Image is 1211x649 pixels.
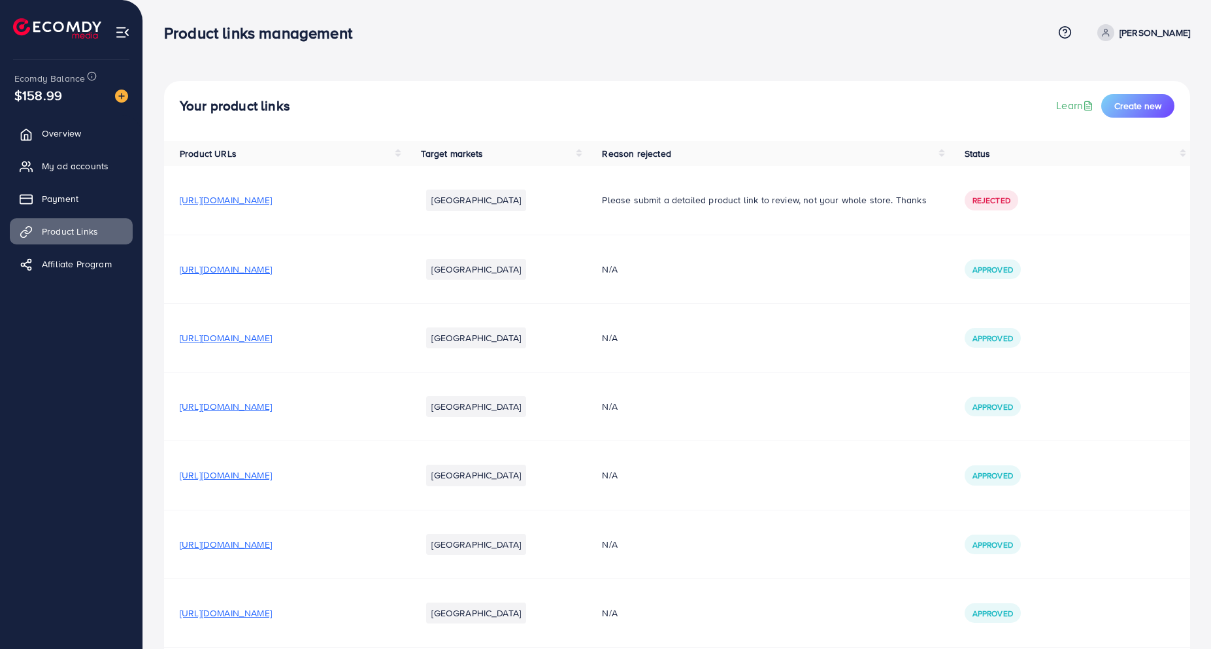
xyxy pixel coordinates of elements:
[1114,99,1161,112] span: Create new
[180,193,272,207] span: [URL][DOMAIN_NAME]
[42,192,78,205] span: Payment
[426,327,526,348] li: [GEOGRAPHIC_DATA]
[164,24,363,42] h3: Product links management
[180,607,272,620] span: [URL][DOMAIN_NAME]
[180,469,272,482] span: [URL][DOMAIN_NAME]
[972,470,1013,481] span: Approved
[10,186,133,212] a: Payment
[1155,590,1201,639] iframe: Chat
[972,401,1013,412] span: Approved
[42,225,98,238] span: Product Links
[426,396,526,417] li: [GEOGRAPHIC_DATA]
[42,159,108,173] span: My ad accounts
[1120,25,1190,41] p: [PERSON_NAME]
[180,147,237,160] span: Product URLs
[426,465,526,486] li: [GEOGRAPHIC_DATA]
[602,400,617,413] span: N/A
[115,90,128,103] img: image
[115,25,130,40] img: menu
[14,72,85,85] span: Ecomdy Balance
[1092,24,1190,41] a: [PERSON_NAME]
[602,607,617,620] span: N/A
[972,539,1013,550] span: Approved
[602,147,671,160] span: Reason rejected
[602,331,617,344] span: N/A
[180,98,290,114] h4: Your product links
[602,469,617,482] span: N/A
[602,263,617,276] span: N/A
[1101,94,1174,118] button: Create new
[10,120,133,146] a: Overview
[180,331,272,344] span: [URL][DOMAIN_NAME]
[10,153,133,179] a: My ad accounts
[13,18,101,39] img: logo
[426,259,526,280] li: [GEOGRAPHIC_DATA]
[426,603,526,624] li: [GEOGRAPHIC_DATA]
[42,258,112,271] span: Affiliate Program
[602,538,617,551] span: N/A
[10,251,133,277] a: Affiliate Program
[972,195,1010,206] span: Rejected
[602,192,933,208] p: Please submit a detailed product link to review, not your whole store. Thanks
[965,147,991,160] span: Status
[42,127,81,140] span: Overview
[1056,98,1096,113] a: Learn
[10,218,133,244] a: Product Links
[180,400,272,413] span: [URL][DOMAIN_NAME]
[426,534,526,555] li: [GEOGRAPHIC_DATA]
[972,608,1013,619] span: Approved
[421,147,483,160] span: Target markets
[426,190,526,210] li: [GEOGRAPHIC_DATA]
[972,264,1013,275] span: Approved
[14,86,62,105] span: $158.99
[180,538,272,551] span: [URL][DOMAIN_NAME]
[180,263,272,276] span: [URL][DOMAIN_NAME]
[972,333,1013,344] span: Approved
